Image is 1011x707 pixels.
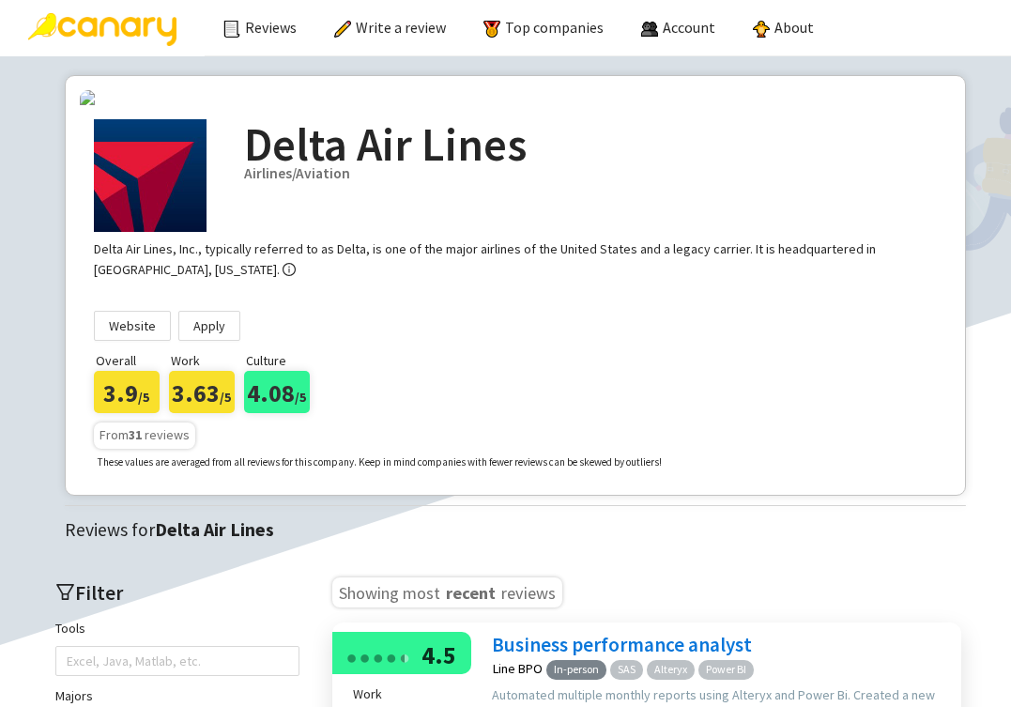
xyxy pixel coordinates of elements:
[334,18,446,37] a: Write a review
[193,312,225,340] span: Apply
[155,518,274,541] strong: Delta Air Lines
[94,371,160,413] div: 3.9
[360,642,371,671] div: ●
[55,577,299,608] h2: Filter
[65,515,975,545] div: Reviews for
[386,642,397,671] div: ●
[80,90,951,105] img: company-banners%2F1594066138126.jfif
[647,660,695,680] span: Alteryx
[483,18,604,37] a: Top companies
[100,426,190,443] span: From reviews
[94,311,171,341] a: Website
[663,18,715,37] span: Account
[244,371,310,413] div: 4.08
[332,577,562,607] h3: Showing most reviews
[353,684,464,704] div: Work
[295,389,306,406] span: /5
[28,13,176,46] img: Canary Logo
[610,660,643,680] span: SAS
[67,650,70,672] input: Tools
[244,119,937,170] h2: Delta Air Lines
[346,642,358,671] div: ●
[55,582,75,602] span: filter
[138,389,149,406] span: /5
[94,240,876,278] div: Delta Air Lines, Inc., typically referred to as Delta, is one of the major airlines of the United...
[244,162,937,185] div: Airlines/Aviation
[96,350,169,371] p: Overall
[246,350,319,371] p: Culture
[399,642,410,671] div: ●
[698,660,754,680] span: Power BI
[421,639,456,670] span: 4.5
[55,618,85,638] label: Tools
[169,371,235,413] div: 3.63
[399,642,405,671] div: ●
[94,119,207,232] img: Company Logo
[444,579,498,602] span: recent
[55,685,93,706] label: Majors
[373,642,384,671] div: ●
[178,311,240,341] a: Apply
[98,454,662,471] p: These values are averaged from all reviews for this company. Keep in mind companies with fewer re...
[546,660,606,680] span: In-person
[641,21,658,38] img: people.png
[129,426,142,443] b: 31
[753,18,814,37] a: About
[223,18,297,37] a: Reviews
[220,389,231,406] span: /5
[492,632,752,657] a: Business performance analyst
[109,312,156,340] span: Website
[171,350,244,371] p: Work
[283,263,296,276] span: info-circle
